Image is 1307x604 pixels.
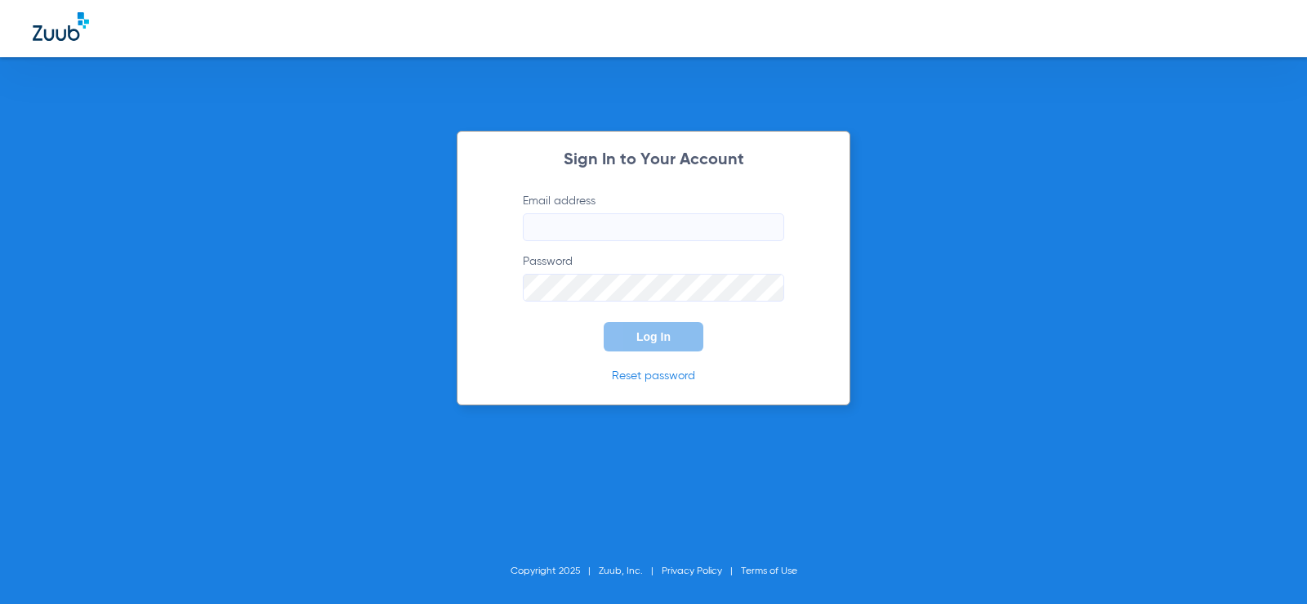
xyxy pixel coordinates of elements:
[636,330,671,343] span: Log In
[599,563,662,579] li: Zuub, Inc.
[523,253,784,302] label: Password
[498,152,809,168] h2: Sign In to Your Account
[511,563,599,579] li: Copyright 2025
[662,566,722,576] a: Privacy Policy
[33,12,89,41] img: Zuub Logo
[523,193,784,241] label: Email address
[612,370,695,382] a: Reset password
[741,566,797,576] a: Terms of Use
[523,213,784,241] input: Email address
[1225,526,1307,604] iframe: Chat Widget
[604,322,703,351] button: Log In
[523,274,784,302] input: Password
